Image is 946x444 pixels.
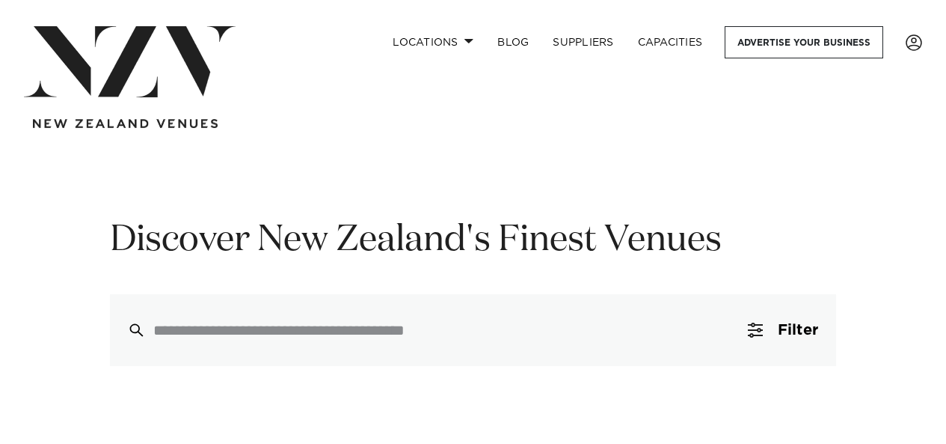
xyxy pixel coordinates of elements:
a: Advertise your business [725,26,883,58]
button: Filter [730,294,836,366]
h1: Discover New Zealand's Finest Venues [110,217,836,264]
a: Capacities [626,26,715,58]
a: Locations [381,26,485,58]
img: new-zealand-venues-text.png [33,119,218,129]
span: Filter [778,323,818,338]
a: BLOG [485,26,541,58]
img: nzv-logo.png [24,26,236,97]
a: SUPPLIERS [541,26,625,58]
